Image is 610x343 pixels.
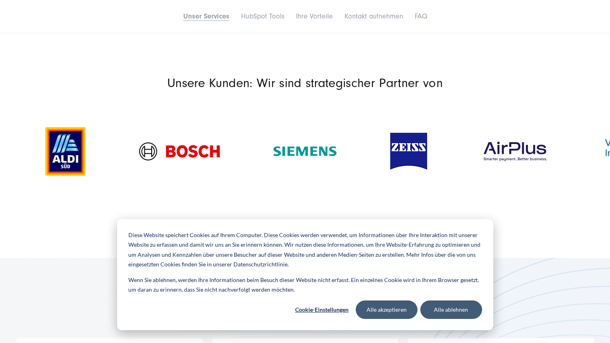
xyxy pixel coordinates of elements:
[390,133,427,170] img: Kundenlogo Zeiss Blau und Weiss- Digitalagentur SUNZINET
[16,75,594,91] p: Unsere Kunden: Wir sind strategischer Partner von
[415,12,427,20] a: FAQ
[345,12,403,20] a: Kontakt aufnehmen
[296,12,333,20] a: Ihre Vorteile
[481,140,549,163] img: AirPlus Logo
[274,146,336,156] img: Kundenlogo Siemens AG Grün - Digitalagentur SUNZINET-svg
[183,12,229,20] a: Unser Services
[45,127,85,176] img: Aldi-sued-Kunde-Logo-digital-agentur-SUNZINET
[420,300,482,319] button: Alle ablehnen
[128,275,482,295] p: Wenn Sie ablehnen, werden Ihre Informationen beim Besuch dieser Website nicht erfasst. Ein einzel...
[128,230,482,270] p: Diese Website speichert Cookies auf Ihrem Computer. Diese Cookies werden verwendet, um Informatio...
[241,12,284,20] a: HubSpot Tools
[356,300,417,319] button: Alle akzeptieren
[291,300,353,319] button: Cookie-Einstellungen
[16,290,594,305] h2: Wir sind Ihre Anlaufstelle für alle HubSpot-Anliegen
[117,219,493,330] div: Cookie banner
[139,142,220,160] img: Kundenlogo der Digitalagentur SUNZINET - Bosch Logo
